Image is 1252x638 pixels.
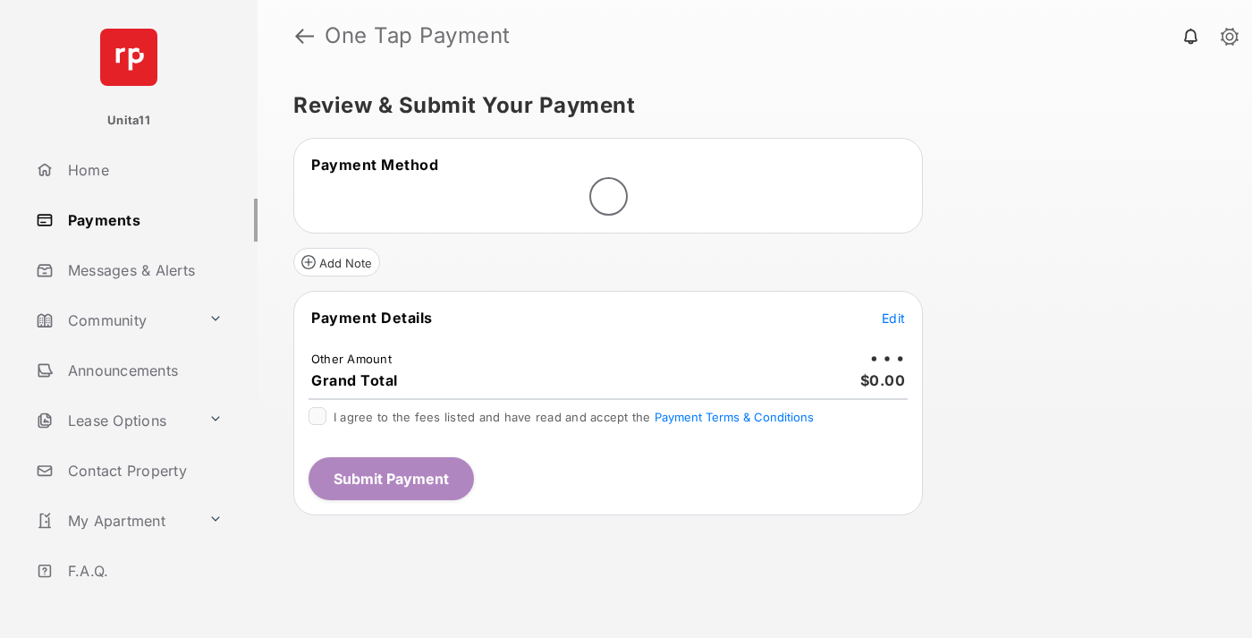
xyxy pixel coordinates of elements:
a: F.A.Q. [29,549,258,592]
a: Community [29,299,201,342]
a: Payments [29,199,258,242]
button: Submit Payment [309,457,474,500]
span: $0.00 [860,371,906,389]
a: My Apartment [29,499,201,542]
span: Edit [882,310,905,326]
strong: One Tap Payment [325,25,511,47]
span: Grand Total [311,371,398,389]
a: Home [29,149,258,191]
p: Unita11 [107,112,150,130]
a: Messages & Alerts [29,249,258,292]
img: svg+xml;base64,PHN2ZyB4bWxucz0iaHR0cDovL3d3dy53My5vcmcvMjAwMC9zdmciIHdpZHRoPSI2NCIgaGVpZ2h0PSI2NC... [100,29,157,86]
h5: Review & Submit Your Payment [293,95,1202,116]
button: Edit [882,309,905,327]
span: I agree to the fees listed and have read and accept the [334,410,814,424]
span: Payment Method [311,156,438,174]
span: Payment Details [311,309,433,327]
button: Add Note [293,248,380,276]
td: Other Amount [310,351,393,367]
a: Announcements [29,349,258,392]
a: Lease Options [29,399,201,442]
button: I agree to the fees listed and have read and accept the [655,410,814,424]
a: Contact Property [29,449,258,492]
